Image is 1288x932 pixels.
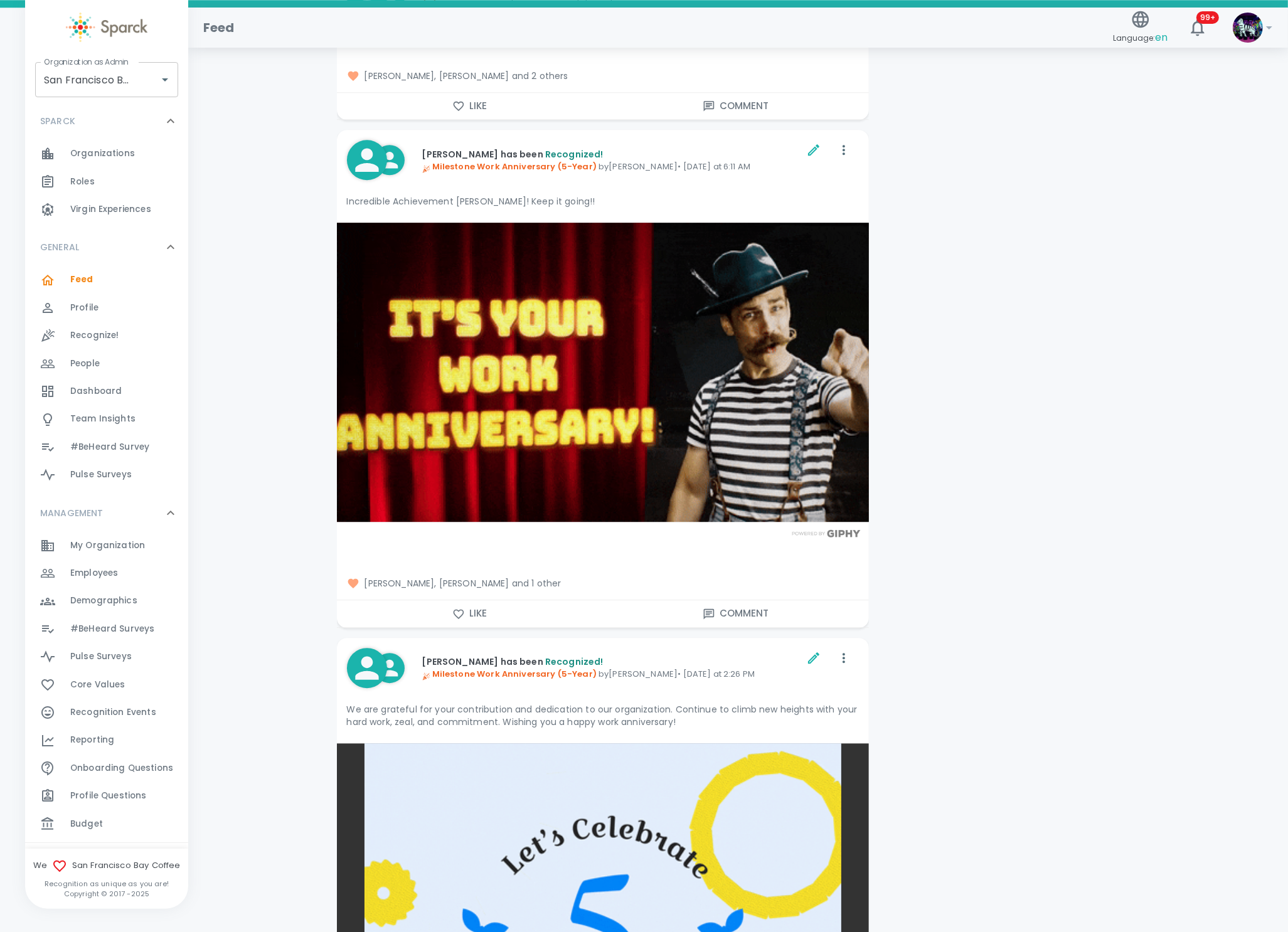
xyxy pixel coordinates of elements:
[25,140,188,228] div: SPARCK
[1183,13,1213,43] button: 99+
[25,889,188,899] p: Copyright © 2017 - 2025
[789,529,864,537] img: Powered by GIPHY
[347,195,859,208] p: Incredible Achievement [PERSON_NAME]! Keep it going!!
[25,532,188,559] a: My Organization
[25,615,188,643] div: #BeHeard Surveys
[25,168,188,196] a: Roles
[603,600,869,627] button: Comment
[70,762,173,775] span: Onboarding Questions
[603,93,869,119] button: Comment
[70,623,154,635] span: #BeHeard Surveys
[70,539,145,552] span: My Organization
[25,699,188,726] a: Recognition Events
[25,755,188,782] a: Onboarding Questions
[422,668,597,680] span: Milestone Work Anniversary (5-Year)
[70,679,125,691] span: Core Values
[1233,13,1263,43] img: Picture of Sparck
[40,507,104,519] p: MANAGEMENT
[1113,29,1168,46] span: Language:
[25,266,188,494] div: GENERAL
[422,161,804,173] p: by [PERSON_NAME] • [DATE] at 6:11 AM
[25,810,188,838] a: Budget
[25,587,188,615] a: Demographics
[1155,30,1168,45] span: en
[203,18,235,38] h1: Feed
[70,203,151,216] span: Virgin Experiences
[25,266,188,294] a: Feed
[70,357,100,370] span: People
[70,706,156,719] span: Recognition Events
[25,671,188,699] a: Core Values
[156,71,174,88] button: Open
[25,405,188,433] a: Team Insights
[70,385,122,398] span: Dashboard
[70,567,118,580] span: Employees
[25,228,188,266] div: GENERAL
[70,818,103,830] span: Budget
[70,469,132,481] span: Pulse Surveys
[25,782,188,810] a: Profile Questions
[70,595,137,607] span: Demographics
[347,577,859,590] span: [PERSON_NAME], [PERSON_NAME] and 1 other
[25,13,188,42] a: Sparck logo
[25,102,188,140] div: SPARCK
[66,13,147,42] img: Sparck logo
[70,734,114,746] span: Reporting
[1196,11,1219,24] span: 99+
[347,703,859,728] p: We are grateful for your contribution and dedication to our organization. Continue to climb new h...
[337,93,603,119] button: Like
[25,294,188,322] a: Profile
[25,726,188,754] a: Reporting
[337,600,603,627] button: Like
[70,147,135,160] span: Organizations
[25,433,188,461] a: #BeHeard Survey
[422,655,804,668] p: [PERSON_NAME] has been
[70,650,132,663] span: Pulse Surveys
[70,413,136,425] span: Team Insights
[25,559,188,587] a: Employees
[25,643,188,670] a: Pulse Surveys
[25,843,188,881] div: CONTENT2
[25,140,188,167] a: Organizations
[40,241,79,253] p: GENERAL
[545,148,604,161] span: Recognized!
[422,148,804,161] p: [PERSON_NAME] has been
[25,196,188,223] a: Virgin Experiences
[25,879,188,889] p: Recognition as unique as you are!
[545,655,604,668] span: Recognized!
[70,329,119,342] span: Recognize!
[25,532,188,843] div: MANAGEMENT
[25,350,188,378] a: People
[40,115,75,127] p: SPARCK
[70,302,98,314] span: Profile
[25,378,188,405] a: Dashboard
[347,70,859,82] span: [PERSON_NAME], [PERSON_NAME] and 2 others
[1108,6,1173,50] button: Language:en
[25,322,188,349] a: Recognize!
[422,668,804,680] p: by [PERSON_NAME] • [DATE] at 2:26 PM
[25,494,188,532] div: MANAGEMENT
[70,790,147,802] span: Profile Questions
[70,441,149,453] span: #BeHeard Survey
[25,461,188,489] a: Pulse Surveys
[70,176,95,188] span: Roles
